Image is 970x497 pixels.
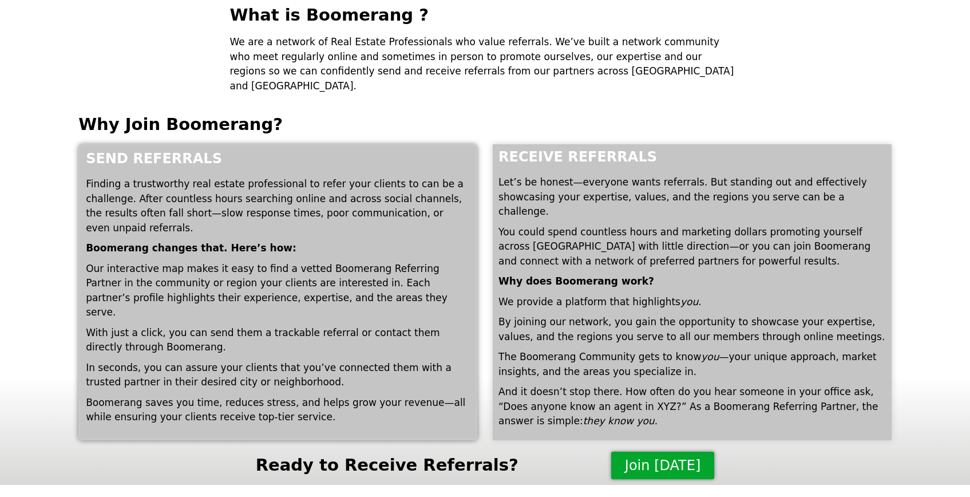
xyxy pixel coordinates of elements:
em: you [680,296,698,307]
p: Boomerang saves you time, reduces stress, and helps grow your revenue—all while ensuring your cli... [86,396,470,425]
p: We provide a platform that highlights . [498,295,886,310]
p: Let’s be honest—everyone wants referrals. But standing out and effectively showcasing your expert... [498,175,886,219]
p: The Boomerang Community gets to know —your unique approach, market insights, and the areas you sp... [498,350,886,379]
em: you [701,351,719,362]
p: And it doesn’t stop there. How often do you hear someone in your office ask, “Does anyone know an... [498,385,886,429]
strong: Why does Boomerang work? [498,275,654,287]
a: Join [DATE] [611,452,714,479]
p: By joining our network, you gain the opportunity to showcase your expertise, values, and the regi... [498,315,886,344]
p: With just a click, you can send them a trackable referral or contact them directly through Boomer... [86,326,470,355]
strong: Boomerang changes that. Here’s how: [86,242,296,254]
p: You could spend countless hours and marketing dollars promoting yourself across [GEOGRAPHIC_DATA]... [498,225,886,269]
em: they know you [583,415,655,427]
span: Join [DATE] [625,459,700,472]
p: Finding a trustworthy real estate professional to refer your clients to can be a challenge. After... [86,177,470,235]
h4: Send Referrals [86,152,470,165]
h3: Why Join Boomerang? [78,116,892,133]
h3: What is Boomerang ? [230,7,741,23]
p: In seconds, you can assure your clients that you’ve connected them with a trusted partner in thei... [86,361,470,390]
p: We are a network of Real Estate Professionals who value referrals. We’ve built a network communit... [230,35,741,93]
p: Our interactive map makes it easy to find a vetted Boomerang Referring Partner in the community o... [86,262,470,320]
h4: Receive Referrals [498,150,886,164]
h3: Ready to Receive Referrals? [256,457,518,474]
